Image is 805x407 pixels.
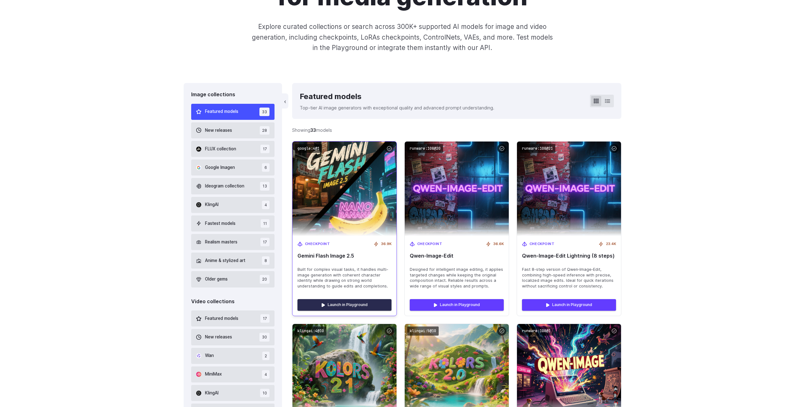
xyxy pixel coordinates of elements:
[295,326,326,336] code: klingai:4@10
[407,326,439,336] code: klingai:5@10
[310,127,316,133] strong: 33
[205,371,222,378] span: MiniMax
[300,104,494,111] p: Top-tier AI image generators with exceptional quality and advanced prompt understanding.
[191,122,275,138] button: New releases 28
[261,219,269,228] span: 11
[191,159,275,176] button: Google Imagen 6
[292,126,332,134] div: Showing models
[305,241,330,247] span: Checkpoint
[417,241,442,247] span: Checkpoint
[522,267,616,289] span: Fast 8-step version of Qwen‑Image‑Edit, combining high-speed inference with precise, localized im...
[522,253,616,259] span: Qwen‑Image‑Edit Lightning (8 steps)
[205,201,219,208] span: KlingAI
[606,241,616,247] span: 23.4K
[260,275,269,283] span: 20
[191,197,275,213] button: KlingAI 4
[519,144,555,153] code: runware:108@21
[260,314,269,323] span: 17
[519,326,553,336] code: runware:108@1
[205,164,235,171] span: Google Imagen
[205,108,238,115] span: Featured models
[295,144,322,153] code: google:4@1
[191,141,275,157] button: FLUX collection 17
[260,182,269,190] span: 13
[522,299,616,310] a: Launch in Playground
[191,271,275,287] button: Older gems 20
[259,333,269,341] span: 30
[282,93,288,109] button: ‹
[262,370,269,379] span: 4
[287,137,402,241] img: Gemini Flash Image 2.5
[260,126,269,135] span: 28
[262,163,269,172] span: 6
[191,310,275,326] button: Featured models 17
[191,385,275,401] button: KlingAI 10
[191,215,275,231] button: Fastest models 11
[205,390,219,397] span: KlingAI
[297,267,391,289] span: Built for complex visual tasks, it handles multi-image generation with coherent character identit...
[262,201,269,209] span: 4
[381,241,391,247] span: 36.9K
[493,241,504,247] span: 36.6K
[260,238,269,246] span: 17
[262,352,269,360] span: 2
[205,352,214,359] span: Wan
[191,298,275,306] div: Video collections
[205,127,232,134] span: New releases
[297,299,391,310] a: Launch in Playground
[260,145,269,153] span: 17
[300,91,494,103] div: Featured models
[517,142,621,236] img: Qwen‑Image‑Edit Lightning (8 steps)
[410,253,504,259] span: Qwen‑Image‑Edit
[205,183,244,190] span: Ideogram collection
[191,253,275,269] button: Anime & stylized art 8
[205,315,238,322] span: Featured models
[205,257,245,264] span: Anime & stylized art
[407,144,443,153] code: runware:108@20
[205,334,232,341] span: New releases
[410,299,504,310] a: Launch in Playground
[530,241,555,247] span: Checkpoint
[191,366,275,382] button: MiniMax 4
[205,220,236,227] span: Fastest models
[191,91,275,99] div: Image collections
[205,146,236,153] span: FLUX collection
[297,253,391,259] span: Gemini Flash Image 2.5
[410,267,504,289] span: Designed for intelligent image editing, it applies targeted changes while keeping the original co...
[249,21,556,53] p: Explore curated collections or search across 300K+ supported AI models for image and video genera...
[262,256,269,265] span: 8
[191,104,275,120] button: Featured models 33
[191,234,275,250] button: Realism masters 17
[260,389,269,397] span: 10
[205,239,237,246] span: Realism masters
[191,348,275,364] button: Wan 2
[205,276,228,283] span: Older gems
[405,142,509,236] img: Qwen‑Image‑Edit
[259,108,269,116] span: 33
[191,329,275,345] button: New releases 30
[191,178,275,194] button: Ideogram collection 13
